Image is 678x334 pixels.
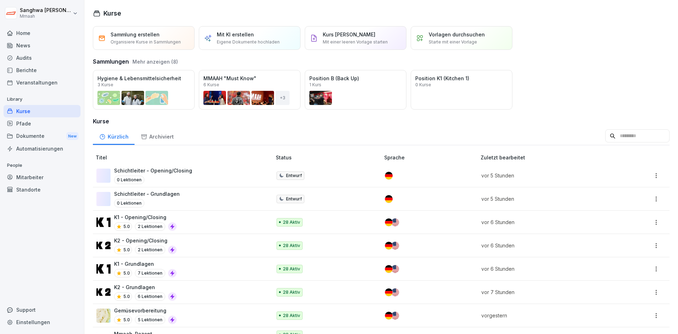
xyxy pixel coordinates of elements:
img: de.svg [385,172,393,180]
img: de.svg [385,195,393,203]
img: vmo6f0y31k6jffiibfzh6p17.png [96,285,111,299]
a: Archiviert [135,127,180,145]
div: Support [4,304,81,316]
img: de.svg [385,312,393,320]
p: vor 6 Stunden [481,218,613,226]
p: Position B (Back Up) [309,75,402,82]
p: MMAAH "Must Know" [203,75,296,82]
p: vor 5 Stunden [481,172,613,179]
a: Position B (Back Up)1 Kurs [305,70,406,110]
img: de.svg [385,288,393,296]
p: vor 5 Stunden [481,195,613,203]
img: us.svg [391,288,399,296]
p: Sanghwa [PERSON_NAME] [20,7,71,13]
p: Sprache [384,154,478,161]
button: Mehr anzeigen (8) [132,58,178,65]
p: vor 6 Stunden [481,265,613,273]
p: Entwurf [286,196,302,202]
div: Dokumente [4,130,81,143]
p: 0 Lektionen [114,176,144,184]
p: Organisiere Kurse in Sammlungen [111,39,181,45]
p: 28 Aktiv [283,312,300,319]
p: K2 - Grundlagen [114,283,177,291]
p: Status [276,154,381,161]
p: 28 Aktiv [283,289,300,295]
a: Position K1 (Kitchen 1)0 Kurse [411,70,512,110]
div: Pfade [4,117,81,130]
p: 7 Lektionen [135,269,165,277]
a: Standorte [4,183,81,196]
p: 2 Lektionen [135,222,165,231]
img: us.svg [391,312,399,320]
img: y1163pzbeotz6vwdii14kogk.png [96,215,111,229]
h3: Kurse [93,117,670,125]
p: Schichtleiter - Grundlagen [114,190,180,198]
a: Audits [4,52,81,64]
img: de.svg [385,265,393,273]
p: Sammlung erstellen [111,31,160,38]
p: Mit einer leeren Vorlage starten [323,39,388,45]
p: 28 Aktiv [283,219,300,225]
p: 6 Lektionen [135,292,165,301]
img: nndeipvymxmhzb5jwlt0q1tu.png [96,309,111,323]
p: K1 - Opening/Closing [114,213,177,221]
p: vor 7 Stunden [481,288,613,296]
a: Hygiene & Lebensmittelsicherheit3 Kurse [93,70,195,110]
img: de.svg [385,242,393,250]
h3: Sammlungen [93,57,129,66]
a: MMAAH "Must Know"6 Kurse+3 [199,70,301,110]
img: us.svg [391,265,399,273]
p: 5.0 [123,223,130,230]
p: 0 Kurse [415,83,431,87]
a: Berichte [4,64,81,76]
p: 6 Kurse [203,83,219,87]
p: Mmaah [20,14,71,19]
p: vorgestern [481,312,613,319]
a: Kürzlich [93,127,135,145]
a: Einstellungen [4,316,81,328]
p: Gemüsevorbereitung [114,307,177,314]
div: New [66,132,78,140]
a: Veranstaltungen [4,76,81,89]
p: Mit KI erstellen [217,31,254,38]
p: Library [4,94,81,105]
p: 1 Kurs [309,83,321,87]
img: de.svg [385,218,393,226]
a: Mitarbeiter [4,171,81,183]
div: Automatisierungen [4,142,81,155]
a: News [4,39,81,52]
a: Kurse [4,105,81,117]
a: DokumenteNew [4,130,81,143]
img: tcs8q0vkz8lilcv70bnqfs0v.png [96,262,111,276]
p: Starte mit einer Vorlage [429,39,477,45]
p: 28 Aktiv [283,242,300,249]
img: yq2admab99nee2owd1b4i2hv.png [96,239,111,253]
p: vor 6 Stunden [481,242,613,249]
a: Home [4,27,81,39]
p: 0 Lektionen [114,199,144,207]
p: 28 Aktiv [283,266,300,272]
p: 5.0 [123,270,130,276]
img: us.svg [391,242,399,250]
p: 2 Lektionen [135,246,165,254]
h1: Kurse [103,8,121,18]
p: Kurs [PERSON_NAME] [323,31,375,38]
p: Hygiene & Lebensmittelsicherheit [97,75,190,82]
div: + 3 [275,91,290,105]
p: Entwurf [286,172,302,179]
p: 5.0 [123,247,130,253]
p: Vorlagen durchsuchen [429,31,485,38]
p: 5 Lektionen [135,316,165,324]
p: 5.0 [123,293,130,300]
